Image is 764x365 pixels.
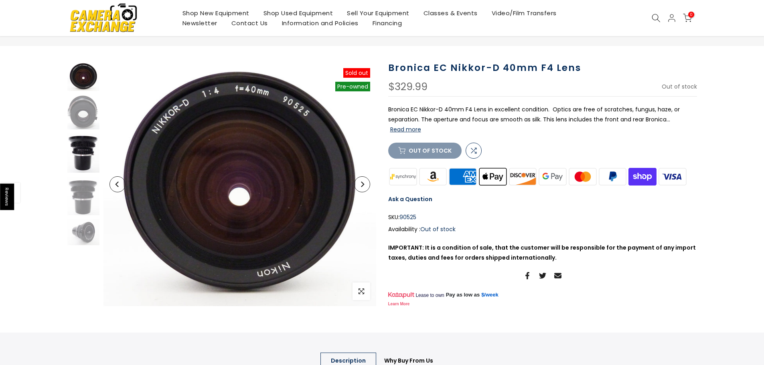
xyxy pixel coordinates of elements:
a: Share on Twitter [539,271,546,280]
img: Bronica EC Nikkor-D 40mm F4 Lens Medium Format Equipment - Medium Format Lenses - Bronica S2 Moun... [67,62,99,91]
button: Next [354,176,370,192]
a: 0 [683,14,692,22]
div: SKU: [388,212,697,222]
a: Share on Facebook [524,271,531,280]
a: Shop Used Equipment [256,8,340,18]
a: Financing [365,18,409,28]
a: Newsletter [175,18,224,28]
a: Video/Film Transfers [484,8,563,18]
a: Ask a Question [388,195,432,203]
img: discover [508,167,538,186]
p: Bronica EC Nikkor-D 40mm F4 Lens in excellent condition. Optics are free of scratches, fungus, ha... [388,105,697,135]
span: Pay as low as [446,291,480,298]
button: Read more [390,126,421,133]
a: $/week [481,291,499,298]
strong: IMPORTANT: It is a condition of sale, that the customer will be responsible for the payment of an... [388,244,696,262]
span: Out of stock [420,225,456,233]
img: master [567,167,598,186]
a: Learn More [388,302,410,306]
img: shopify pay [628,167,658,186]
a: Contact Us [224,18,275,28]
a: Share on Email [554,271,561,280]
div: $329.99 [388,82,428,92]
button: Previous [109,176,126,192]
span: 90525 [399,212,416,222]
img: Bronica EC Nikkor-D 40mm F4 Lens Medium Format Equipment - Medium Format Lenses - Bronica S2 Moun... [67,177,99,215]
img: google pay [538,167,568,186]
a: Classes & Events [416,8,484,18]
span: Out of stock [662,83,697,91]
img: Bronica EC Nikkor-D 40mm F4 Lens Medium Format Equipment - Medium Format Lenses - Bronica S2 Moun... [103,62,376,306]
img: synchrony [388,167,418,186]
img: apple pay [478,167,508,186]
a: Information and Policies [275,18,365,28]
img: Bronica EC Nikkor-D 40mm F4 Lens Medium Format Equipment - Medium Format Lenses - Bronica S2 Moun... [67,133,99,173]
span: Lease to own [415,292,444,298]
img: visa [657,167,687,186]
img: Bronica EC Nikkor-D 40mm F4 Lens Medium Format Equipment - Medium Format Lenses - Bronica S2 Moun... [67,219,99,246]
a: Shop New Equipment [175,8,256,18]
img: american express [448,167,478,186]
h1: Bronica EC Nikkor-D 40mm F4 Lens [388,62,697,74]
img: amazon payments [418,167,448,186]
img: Bronica EC Nikkor-D 40mm F4 Lens Medium Format Equipment - Medium Format Lenses - Bronica S2 Moun... [67,95,99,129]
a: Sell Your Equipment [340,8,417,18]
div: Availability : [388,224,697,234]
img: paypal [598,167,628,186]
span: 0 [688,12,694,18]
